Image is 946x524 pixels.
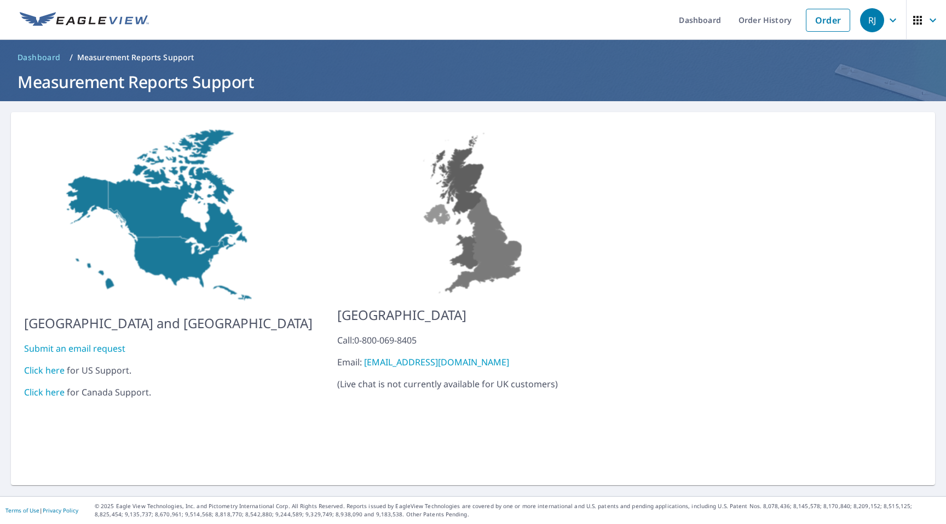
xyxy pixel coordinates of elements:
[5,506,39,514] a: Terms of Use
[860,8,884,32] div: RJ
[24,364,313,377] div: for US Support.
[24,313,313,333] p: [GEOGRAPHIC_DATA] and [GEOGRAPHIC_DATA]
[337,125,613,296] img: US-MAP
[24,364,65,376] a: Click here
[24,386,313,399] div: for Canada Support.
[24,386,65,398] a: Click here
[13,71,933,93] h1: Measurement Reports Support
[337,334,613,347] div: Call: 0-800-069-8405
[337,305,613,325] p: [GEOGRAPHIC_DATA]
[337,334,613,391] p: ( Live chat is not currently available for UK customers )
[13,49,65,66] a: Dashboard
[95,502,941,519] p: © 2025 Eagle View Technologies, Inc. and Pictometry International Corp. All Rights Reserved. Repo...
[806,9,850,32] a: Order
[13,49,933,66] nav: breadcrumb
[18,52,61,63] span: Dashboard
[337,356,613,369] div: Email:
[43,506,78,514] a: Privacy Policy
[77,52,194,63] p: Measurement Reports Support
[24,125,313,305] img: US-MAP
[70,51,73,64] li: /
[364,356,509,368] a: [EMAIL_ADDRESS][DOMAIN_NAME]
[24,342,125,354] a: Submit an email request
[5,507,78,514] p: |
[20,12,149,28] img: EV Logo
